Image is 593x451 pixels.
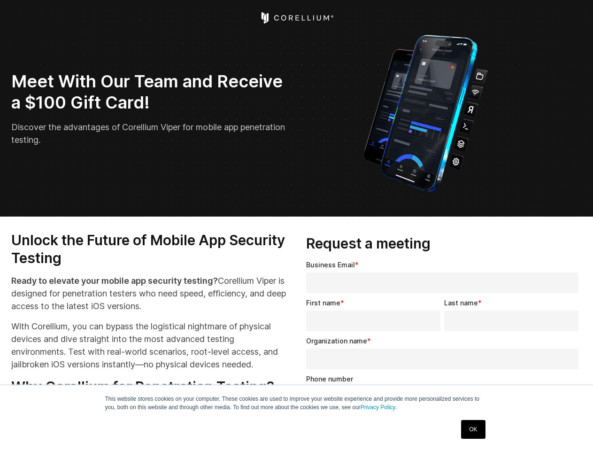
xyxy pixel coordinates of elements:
[11,320,287,371] p: With Corellium, you can bypass the logistical nightmare of physical devices and dive straight int...
[306,375,353,383] span: Phone number
[306,299,340,307] span: First name
[306,261,355,269] span: Business Email
[11,274,287,312] p: Corellium Viper is designed for penetration testers who need speed, efficiency, and deep access t...
[11,71,290,113] h2: Meet With Our Team and Receive a $100 Gift Card!
[361,404,397,411] a: Privacy Policy.
[105,395,488,412] p: This website stores cookies on your computer. These cookies are used to improve your website expe...
[11,122,285,145] span: Discover the advantages of Corellium Viper for mobile app penetration testing.
[11,232,287,267] h3: Unlock the Future of Mobile App Security Testing
[11,276,218,286] strong: Ready to elevate your mobile app security testing?
[461,420,485,439] a: OK
[355,30,496,194] img: Corellium_VIPER_Hero_1_1x
[259,12,334,23] a: Corellium Home
[11,378,287,396] h3: Why Corellium for Penetration Testing?
[306,337,367,345] span: Organization name
[444,299,478,307] span: Last name
[306,235,582,253] h3: Request a meeting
